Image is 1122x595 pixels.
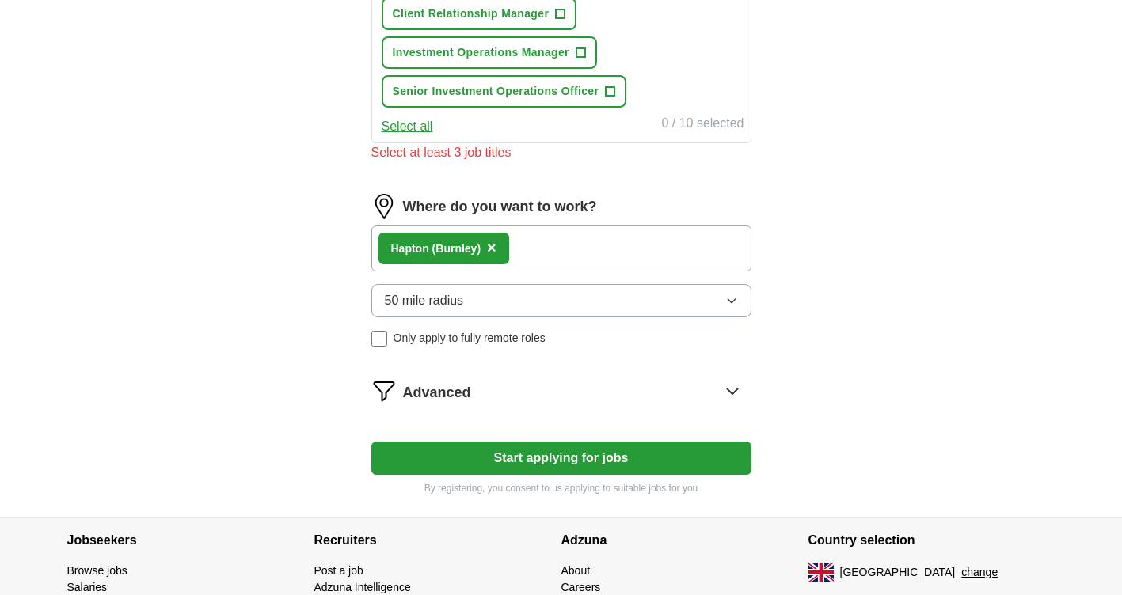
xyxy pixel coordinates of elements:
h4: Country selection [808,518,1055,563]
span: Client Relationship Manager [393,6,550,22]
a: Post a job [314,564,363,577]
p: By registering, you consent to us applying to suitable jobs for you [371,481,751,495]
a: Browse jobs [67,564,127,577]
span: Senior Investment Operations Officer [393,83,599,100]
button: Investment Operations Manager [382,36,597,69]
button: Start applying for jobs [371,442,751,475]
img: location.png [371,194,397,219]
img: filter [371,378,397,404]
button: 50 mile radius [371,284,751,317]
span: × [487,239,496,256]
button: Senior Investment Operations Officer [382,75,627,108]
div: 0 / 10 selected [661,114,744,136]
span: (Burnley) [432,242,481,255]
a: Careers [561,581,601,593]
a: About [561,564,591,577]
div: Select at least 3 job titles [371,143,751,162]
span: Only apply to fully remote roles [394,330,546,347]
img: UK flag [808,563,834,582]
span: Advanced [403,382,471,404]
strong: Hapton [391,242,429,255]
button: change [961,564,998,581]
input: Only apply to fully remote roles [371,331,387,347]
span: 50 mile radius [385,291,464,310]
button: × [487,237,496,260]
label: Where do you want to work? [403,196,597,218]
span: [GEOGRAPHIC_DATA] [840,564,956,581]
span: Investment Operations Manager [393,44,569,61]
button: Select all [382,117,433,136]
a: Adzuna Intelligence [314,581,411,593]
a: Salaries [67,581,108,593]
